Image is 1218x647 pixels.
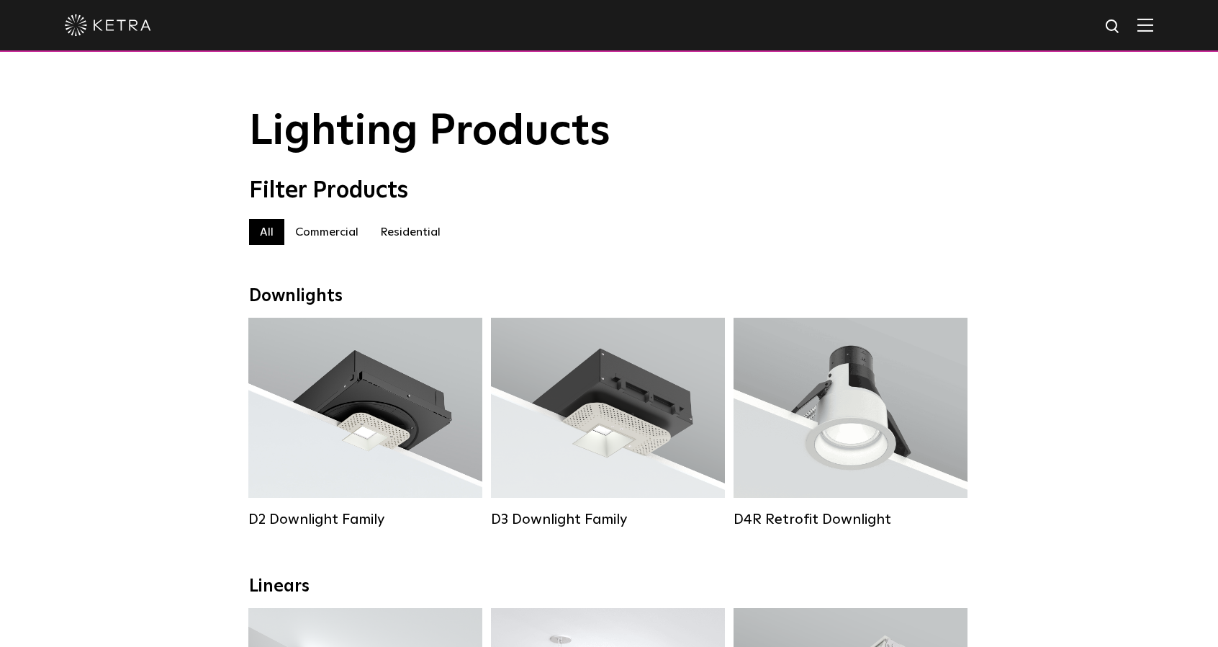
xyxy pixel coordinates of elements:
[248,318,482,528] a: D2 Downlight Family Lumen Output:1200Colors:White / Black / Gloss Black / Silver / Bronze / Silve...
[734,318,967,528] a: D4R Retrofit Downlight Lumen Output:800Colors:White / BlackBeam Angles:15° / 25° / 40° / 60°Watta...
[1137,18,1153,32] img: Hamburger%20Nav.svg
[65,14,151,36] img: ketra-logo-2019-white
[284,219,369,245] label: Commercial
[249,219,284,245] label: All
[491,511,725,528] div: D3 Downlight Family
[1104,18,1122,36] img: search icon
[369,219,451,245] label: Residential
[249,177,969,205] div: Filter Products
[249,286,969,307] div: Downlights
[249,576,969,597] div: Linears
[248,511,482,528] div: D2 Downlight Family
[734,511,967,528] div: D4R Retrofit Downlight
[249,110,610,153] span: Lighting Products
[491,318,725,528] a: D3 Downlight Family Lumen Output:700 / 900 / 1100Colors:White / Black / Silver / Bronze / Paintab...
